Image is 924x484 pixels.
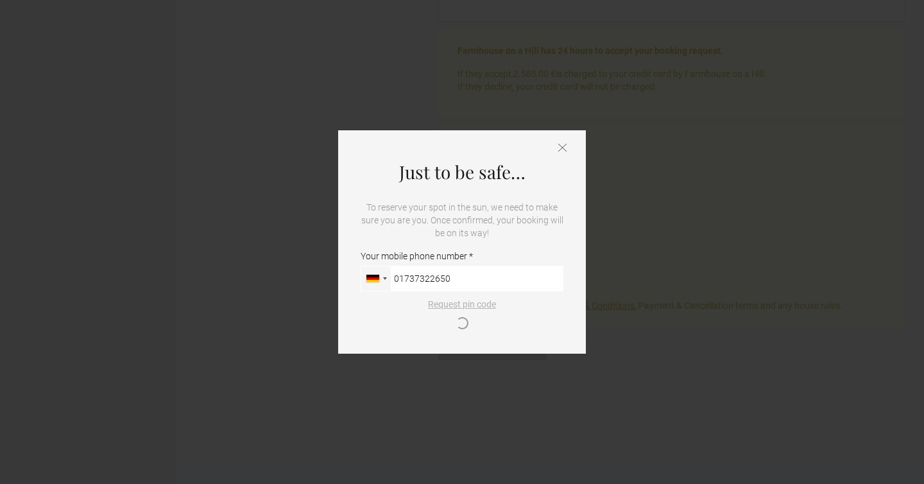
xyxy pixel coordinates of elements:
p: To reserve your spot in the sun, we need to make sure you are you. Once confirmed, your booking w... [361,201,563,239]
input: Your mobile phone number [361,266,563,291]
button: Request pin code [420,298,504,329]
div: Germany (Deutschland): +49 [361,266,391,291]
span: Your mobile phone number [361,250,473,263]
h4: Just to be safe… [361,162,563,182]
button: Close [558,143,567,154]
